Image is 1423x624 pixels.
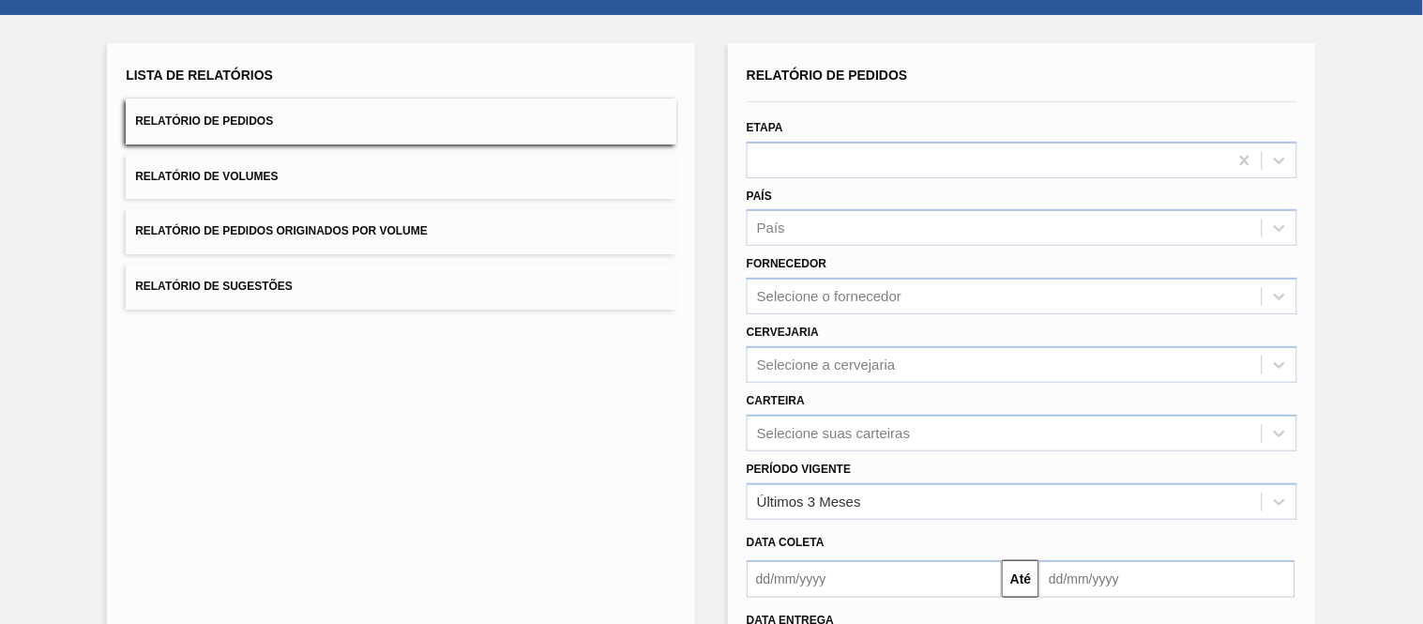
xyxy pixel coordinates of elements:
[747,394,805,407] label: Carteira
[747,536,825,549] span: Data coleta
[747,190,772,203] label: País
[747,68,908,83] span: Relatório de Pedidos
[747,463,851,476] label: Período Vigente
[1002,560,1039,598] button: Até
[126,264,676,310] button: Relatório de Sugestões
[126,154,676,200] button: Relatório de Volumes
[126,68,273,83] span: Lista de Relatórios
[135,224,428,237] span: Relatório de Pedidos Originados por Volume
[747,257,826,270] label: Fornecedor
[757,357,896,373] div: Selecione a cervejaria
[757,494,861,510] div: Últimos 3 Meses
[747,560,1002,598] input: dd/mm/yyyy
[757,425,910,441] div: Selecione suas carteiras
[135,280,293,293] span: Relatório de Sugestões
[747,121,783,134] label: Etapa
[135,170,278,183] span: Relatório de Volumes
[757,289,901,305] div: Selecione o fornecedor
[1039,560,1294,598] input: dd/mm/yyyy
[126,99,676,145] button: Relatório de Pedidos
[747,326,819,339] label: Cervejaria
[135,114,273,128] span: Relatório de Pedidos
[126,208,676,254] button: Relatório de Pedidos Originados por Volume
[757,221,785,236] div: País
